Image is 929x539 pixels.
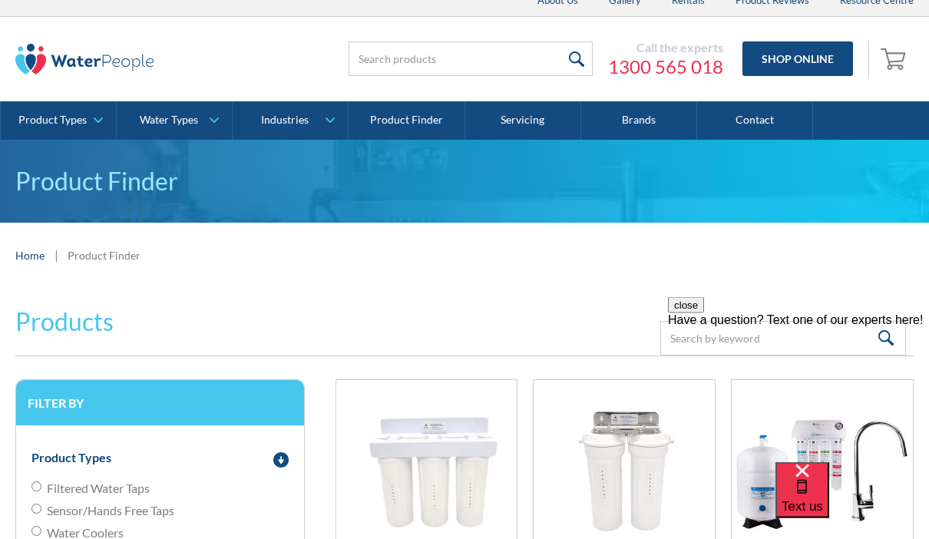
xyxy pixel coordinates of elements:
[877,41,914,78] a: Open empty cart
[697,102,813,141] a: Contact
[660,322,906,356] input: Search by keyword
[15,248,45,264] a: Home
[233,102,348,141] a: Industries
[608,41,723,56] div: Call the experts
[31,504,41,514] input: Sensor/Hands Free Taps
[47,502,174,521] span: Sensor/Hands Free Taps
[668,297,929,481] iframe: podium webchat widget prompt
[15,164,914,200] h1: Product Finder
[15,304,114,341] h2: Products
[581,102,697,141] a: Brands
[31,527,41,537] input: Water Coolers
[140,114,198,127] div: Water Types
[68,248,141,264] div: Product Finder
[465,102,581,141] a: Servicing
[18,114,87,127] div: Product Types
[775,462,929,539] iframe: podium webchat widget bubble
[28,396,293,411] h3: Filter by
[15,45,154,75] img: The Water People
[349,42,593,77] input: Search products
[349,102,464,141] a: Product Finder
[47,480,150,498] span: Filtered Water Taps
[31,482,41,492] input: Filtered Water Taps
[742,42,853,77] a: Shop Online
[881,47,910,71] img: shopping cart
[31,449,111,468] div: Product Types
[261,114,309,127] div: Industries
[52,246,60,265] div: |
[608,56,723,79] a: 1300 565 018
[1,102,116,141] a: Product Types
[117,102,232,141] a: Water Types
